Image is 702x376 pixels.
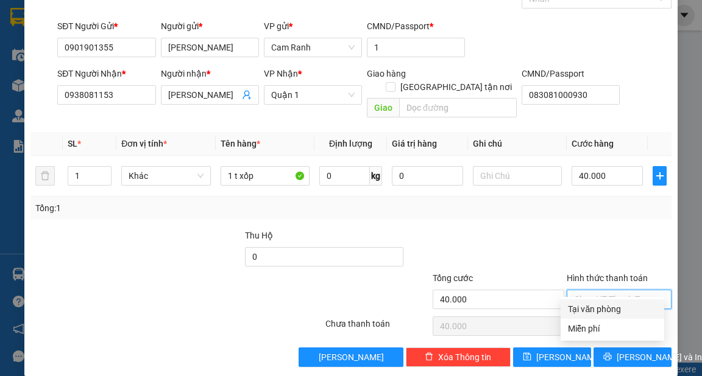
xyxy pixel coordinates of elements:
[57,19,155,33] div: SĐT Người Gửi
[68,139,77,148] span: SL
[221,139,260,148] span: Tên hàng
[653,166,666,186] button: plus
[395,80,517,94] span: [GEOGRAPHIC_DATA] tận nơi
[370,166,382,186] span: kg
[438,350,491,364] span: Xóa Thông tin
[161,67,259,80] div: Người nhận
[367,69,406,78] span: Giao hàng
[132,15,161,44] img: logo.jpg
[299,347,403,367] button: [PERSON_NAME]
[513,347,591,367] button: save[PERSON_NAME]
[102,58,168,73] li: (c) 2017
[522,67,620,80] div: CMND/Passport
[523,352,531,362] span: save
[433,273,473,283] span: Tổng cước
[161,19,259,33] div: Người gửi
[15,78,44,136] b: Trà Lan Viên
[221,166,310,186] input: VD: Bàn, Ghế
[594,347,672,367] button: printer[PERSON_NAME] và In
[392,139,437,148] span: Giá trị hàng
[319,350,384,364] span: [PERSON_NAME]
[425,352,433,362] span: delete
[568,302,657,316] div: Tại văn phòng
[367,98,399,117] span: Giao
[324,317,431,338] div: Chưa thanh toán
[568,322,657,335] div: Miễn phí
[75,18,121,138] b: Trà Lan Viên - Gửi khách hàng
[536,350,601,364] span: [PERSON_NAME]
[603,352,612,362] span: printer
[271,86,355,104] span: Quận 1
[35,166,55,186] button: delete
[102,46,168,56] b: [DOMAIN_NAME]
[264,69,298,78] span: VP Nhận
[242,90,252,100] span: user-add
[329,139,372,148] span: Định lượng
[367,19,465,33] div: CMND/Passport
[406,347,511,367] button: deleteXóa Thông tin
[245,231,273,240] span: Thu Hộ
[653,171,665,181] span: plus
[468,132,567,156] th: Ghi chú
[35,201,272,215] div: Tổng: 1
[57,67,155,80] div: SĐT Người Nhận
[392,166,463,186] input: 0
[567,273,648,283] label: Hình thức thanh toán
[271,38,355,57] span: Cam Ranh
[129,167,204,185] span: Khác
[264,19,362,33] div: VP gửi
[121,139,167,148] span: Đơn vị tính
[399,98,517,117] input: Dọc đường
[617,350,702,364] span: [PERSON_NAME] và In
[572,139,614,148] span: Cước hàng
[473,166,562,186] input: Ghi Chú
